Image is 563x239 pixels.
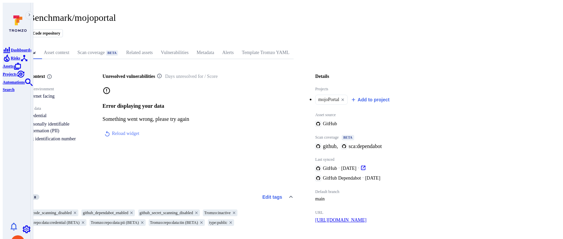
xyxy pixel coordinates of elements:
[81,209,135,216] div: github_dependabot_enabled
[203,209,237,216] div: Tromzo:inactive
[18,93,84,100] li: Internet facing
[315,196,369,202] span: main
[218,47,238,59] a: Alerts
[11,48,31,52] span: Dashboards
[25,11,33,19] button: Expand navigation menu
[365,175,380,182] span: [DATE]
[3,87,14,92] span: Search
[323,175,361,182] span: GitHub Dependabot
[18,219,86,226] div: Tromzo:repo:data:credential (BETA)
[12,185,303,209] div: Collapse tags
[165,73,218,80] span: Days unresolved for / Score
[18,136,84,142] li: Tax identification number
[323,165,337,172] span: GitHub
[33,31,60,36] span: Code repository
[20,220,80,225] span: Tromzo:repo:data:credential (BETA)
[358,165,359,172] p: ·
[17,85,86,101] a: Click to view evidence
[256,191,282,203] button: Edit tags
[209,220,227,225] span: type:public
[18,87,84,92] p: Network environment
[3,64,13,68] span: Assets
[103,73,155,80] h2: Unresolved vulnerabilities
[17,104,86,144] a: Click to view evidence
[89,219,146,226] div: Tromzo:repo:data:pii (BETA)
[31,194,39,200] span: 8
[138,209,200,216] div: github_secret_scanning_disabled
[204,210,231,216] span: Tromzo:inactive
[149,219,205,226] div: Tromzo:repo:data:tin (BETA)
[103,116,297,122] p: Something went wrong, please try again
[3,55,20,60] a: Risks
[3,47,31,52] a: Dashboards
[315,95,347,105] a: mojoPortal
[342,135,354,140] div: Beta
[20,210,72,216] span: github_code_scanning_disabled
[11,56,20,60] span: Risks
[208,219,234,226] div: type:public
[341,165,356,172] span: [DATE]
[18,121,84,134] li: Personally identifiable information (PII)
[315,87,445,92] span: Projects
[103,128,142,140] button: reload
[18,73,45,80] h2: Asset context
[238,47,294,59] a: Template Tromzo YAML
[315,135,339,140] span: Scan coverage
[315,157,445,162] span: Last synced
[27,13,32,18] i: Expand navigation menu
[315,189,369,194] span: Default branch
[351,96,389,103] button: Add to project
[150,220,198,225] span: Tromzo:repo:data:tin (BETA)
[3,72,17,77] span: Projects
[157,47,192,59] a: Vulnerabilities
[91,220,139,225] span: Tromzo:repo:data:pii (BETA)
[341,143,382,149] div: sca:dependabot
[318,96,339,103] span: mojoPortal
[18,209,78,216] div: github_code_scanning_disabled
[12,12,116,23] span: CX-Benchmark/mojoportal
[315,143,336,149] div: github
[315,121,337,127] div: GitHub
[315,210,366,215] span: URL
[363,175,364,182] p: ·
[12,47,551,59] div: Asset tabs
[315,217,366,224] a: [URL][DOMAIN_NAME]
[338,165,340,172] p: ·
[40,47,73,59] a: Asset context
[361,165,366,172] a: Open in GitHub dashboard
[157,73,162,80] span: Number of vulnerabilities in status ‘Open’ ‘Triaged’ and ‘In process’ divided by score and scanne...
[23,226,31,232] a: Settings
[18,112,84,119] li: Credential
[77,49,118,56] div: Scan coverage
[193,47,218,59] a: Metadata
[18,106,84,111] p: Sensitive data
[5,221,22,232] button: Notifications
[103,103,297,109] h4: Error displaying your data
[315,73,329,80] h2: Details
[315,112,445,117] span: Asset source
[3,80,25,85] span: Automations
[47,74,52,79] svg: Automatically discovered context associated with the asset
[122,47,157,59] a: Related assets
[83,210,128,216] span: github_dependabot_enabled
[140,210,193,216] span: github_secret_scanning_disabled
[106,50,118,56] div: Beta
